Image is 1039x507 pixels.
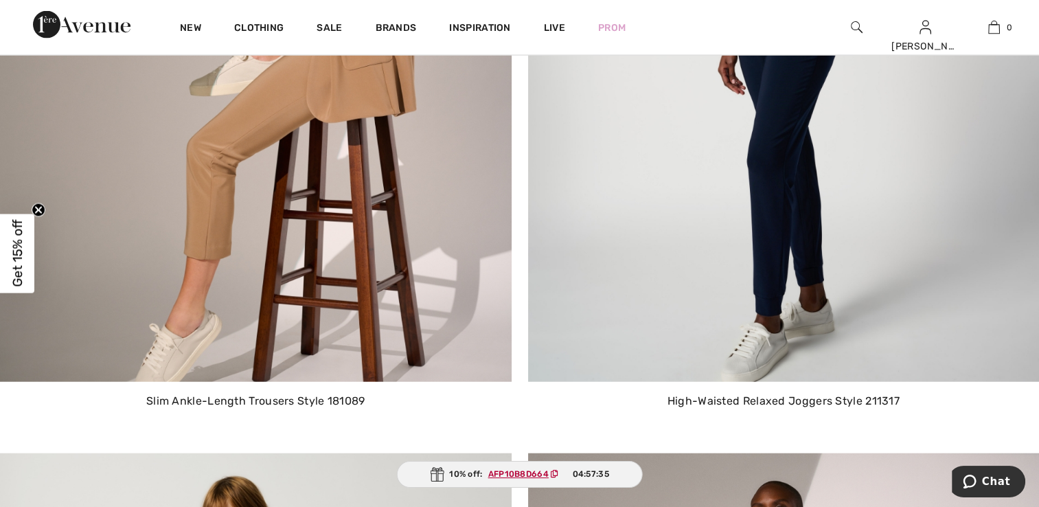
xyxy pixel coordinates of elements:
span: Get 15% off [10,220,25,287]
a: Clothing [234,22,284,36]
img: search the website [851,19,863,36]
span: 0 [1007,21,1012,34]
div: 10% off: [396,461,643,488]
span: 04:57:35 [572,468,608,480]
img: My Info [920,19,931,36]
img: 1ère Avenue [33,11,130,38]
a: Live [544,21,565,35]
iframe: Opens a widget where you can chat to one of our agents [952,466,1025,500]
img: My Bag [988,19,1000,36]
p: High-Waisted Relaxed Joggers Style 211317 [539,393,1029,409]
img: Gift.svg [430,467,444,482]
p: Slim Ankle-Length Trousers Style 181089 [11,393,501,409]
a: 0 [960,19,1027,36]
a: Sale [317,22,342,36]
ins: AFP10B8D664 [488,469,549,479]
a: Sign In [920,21,931,34]
a: Prom [598,21,626,35]
span: Inspiration [449,22,510,36]
a: Brands [376,22,417,36]
div: [PERSON_NAME] [891,39,959,54]
a: New [180,22,201,36]
button: Close teaser [32,203,45,217]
